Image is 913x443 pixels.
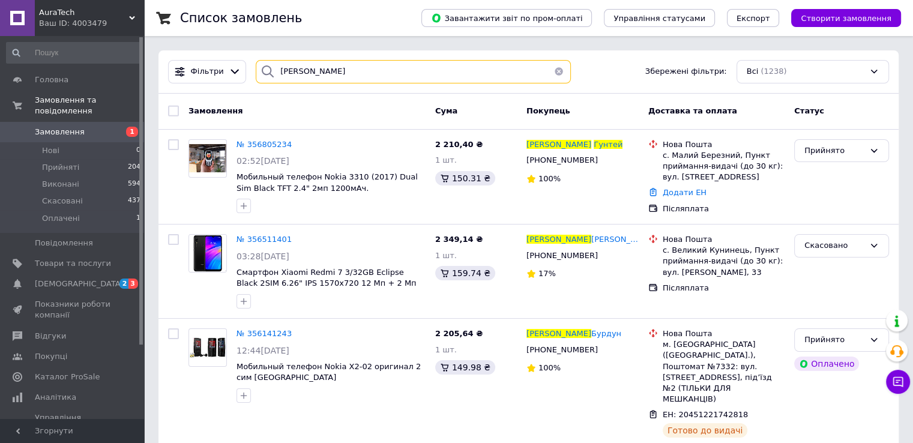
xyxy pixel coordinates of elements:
span: Створити замовлення [801,14,891,23]
div: Прийнято [804,145,864,157]
span: № 356511401 [237,235,292,244]
span: Бурдун [591,329,621,338]
span: 12:44[DATE] [237,346,289,355]
span: Каталог ProSale [35,372,100,382]
a: Мобильный телефон Nokia 3310 (2017) Dual Sim Black TFT 2.4" 2мп 1200мАч. [237,172,418,193]
img: Фото товару [189,144,226,172]
span: Оплачені [42,213,80,224]
span: Замовлення [188,106,243,115]
span: 1 [136,213,140,224]
span: Гунтей [594,140,622,149]
button: Завантажити звіт по пром-оплаті [421,9,592,27]
span: 1 шт. [435,251,457,260]
span: Статус [794,106,824,115]
span: 1 шт. [435,155,457,164]
span: Всі [747,66,759,77]
span: Управління сайтом [35,412,111,434]
a: № 356141243 [237,329,292,338]
div: Готово до видачі [663,423,748,438]
span: AuraTech [39,7,129,18]
div: Нова Пошта [663,234,785,245]
a: [PERSON_NAME][PERSON_NAME] [526,234,639,246]
span: 1 шт. [435,345,457,354]
span: ЕН: 20451221742818 [663,410,748,419]
a: Смартфон Xiaomi Redmi 7 3/32GB Eclipse Black 2SIM 6.26" IPS 1570x720 12 Мп + 2 Мп 4000 mAh [237,268,417,299]
span: Збережені фільтри: [645,66,727,77]
input: Пошук [6,42,142,64]
span: Товари та послуги [35,258,111,269]
div: Післяплата [663,203,785,214]
span: 3 [128,279,138,289]
img: Фото товару [189,337,226,358]
div: 149.98 ₴ [435,360,495,375]
span: Завантажити звіт по пром-оплаті [431,13,582,23]
a: № 356805234 [237,140,292,149]
span: [PHONE_NUMBER] [526,345,598,354]
div: 150.31 ₴ [435,171,495,185]
span: 204 [128,162,140,173]
span: [DEMOGRAPHIC_DATA] [35,279,124,289]
span: 437 [128,196,140,206]
span: Скасовані [42,196,83,206]
span: Головна [35,74,68,85]
a: [PERSON_NAME]Гунтей [526,139,622,151]
span: 02:52[DATE] [237,156,289,166]
span: Аналітика [35,392,76,403]
div: м. [GEOGRAPHIC_DATA] ([GEOGRAPHIC_DATA].), Поштомат №7332: вул. [STREET_ADDRESS], під’їзд №2 (ТІЛ... [663,339,785,405]
span: Замовлення та повідомлення [35,95,144,116]
span: 1 [126,127,138,137]
div: Прийнято [804,334,864,346]
span: Експорт [737,14,770,23]
span: Фільтри [191,66,224,77]
span: Замовлення [35,127,85,137]
span: [PERSON_NAME] [591,235,656,244]
span: (1238) [761,67,786,76]
a: Мобильный телефон Nokia X2-02 оригинал 2 сим [GEOGRAPHIC_DATA] [237,362,421,382]
input: Пошук за номером замовлення, ПІБ покупця, номером телефону, Email, номером накладної [256,60,571,83]
span: Управління статусами [613,14,705,23]
div: Оплачено [794,357,859,371]
span: Прийняті [42,162,79,173]
div: Нова Пошта [663,328,785,339]
span: Показники роботи компанії [35,299,111,321]
span: [PHONE_NUMBER] [526,155,598,164]
span: Відгуки [35,331,66,342]
button: Чат з покупцем [886,370,910,394]
div: Ваш ID: 4003479 [39,18,144,29]
div: с. Великий Кунинець, Пункт приймання-видачі (до 30 кг): вул. [PERSON_NAME], 33 [663,245,785,278]
span: 2 349,14 ₴ [435,235,483,244]
span: [PERSON_NAME] [526,235,591,244]
span: 100% [538,174,561,183]
a: Створити замовлення [779,13,901,22]
button: Експорт [727,9,780,27]
span: Покупці [35,351,67,362]
button: Створити замовлення [791,9,901,27]
a: [PERSON_NAME]Бурдун [526,328,621,340]
span: 0 [136,145,140,156]
span: 594 [128,179,140,190]
span: 2 210,40 ₴ [435,140,483,149]
div: Нова Пошта [663,139,785,150]
span: [PERSON_NAME] [526,329,591,338]
button: Очистить [547,60,571,83]
span: 2 205,64 ₴ [435,329,483,338]
span: 17% [538,269,556,278]
a: Фото товару [188,139,227,178]
a: Фото товару [188,328,227,367]
div: Скасовано [804,240,864,252]
h1: Список замовлень [180,11,302,25]
span: Виконані [42,179,79,190]
span: 03:28[DATE] [237,252,289,261]
span: Покупець [526,106,570,115]
button: Управління статусами [604,9,715,27]
span: 2 [119,279,129,289]
a: Додати ЕН [663,188,707,197]
div: с. Малий Березний, Пункт приймання-видачі (до 30 кг): вул. [STREET_ADDRESS] [663,150,785,183]
span: 100% [538,363,561,372]
span: [PERSON_NAME] [526,140,591,149]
